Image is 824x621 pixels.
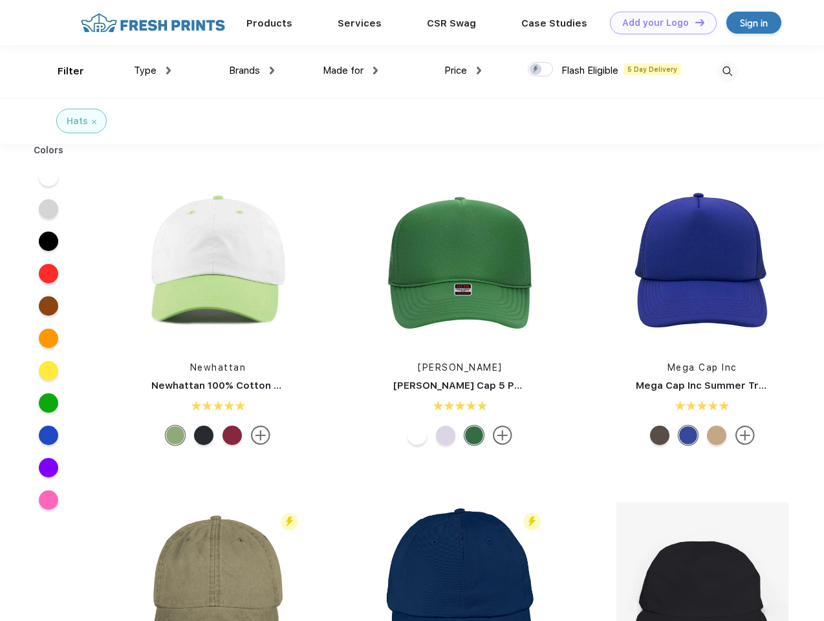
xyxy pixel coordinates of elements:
div: White Lime Green [166,426,185,445]
span: Made for [323,65,363,76]
img: filter_cancel.svg [92,120,96,124]
a: Newhattan [190,362,246,373]
div: Khaki [707,426,726,445]
a: [PERSON_NAME] [418,362,503,373]
span: Price [444,65,467,76]
div: Add your Logo [622,17,689,28]
div: White Burgundy [222,426,242,445]
img: more.svg [493,426,512,445]
div: Red Wht Red [436,426,455,445]
span: 5 Day Delivery [623,63,681,75]
img: func=resize&h=266 [616,176,788,348]
img: dropdown.png [477,67,481,74]
img: dropdown.png [270,67,274,74]
div: White [407,426,427,445]
img: more.svg [251,426,270,445]
span: Type [134,65,157,76]
div: Sign in [740,16,768,30]
a: Sign in [726,12,781,34]
a: Products [246,17,292,29]
img: func=resize&h=266 [132,176,304,348]
img: more.svg [735,426,755,445]
img: dropdown.png [373,67,378,74]
img: fo%20logo%202.webp [77,12,229,34]
span: Flash Eligible [561,65,618,76]
img: flash_active_toggle.svg [281,513,298,530]
a: Mega Cap Inc [667,362,737,373]
div: Colors [24,144,74,157]
img: desktop_search.svg [717,61,738,82]
div: Hats [67,114,88,128]
a: Mega Cap Inc Summer Trucker Cap [636,380,809,391]
img: dropdown.png [166,67,171,74]
img: func=resize&h=266 [374,176,546,348]
div: Filter [58,64,84,79]
div: White Black [194,426,213,445]
div: Kelly [464,426,484,445]
div: Royal [678,426,698,445]
div: White With Brown [650,426,669,445]
a: Newhattan 100% Cotton Stone Washed Cap [151,380,367,391]
span: Brands [229,65,260,76]
img: flash_active_toggle.svg [523,513,541,530]
img: DT [695,19,704,26]
a: [PERSON_NAME] Cap 5 Panel Mid Profile Mesh Back Trucker Hat [393,380,708,391]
